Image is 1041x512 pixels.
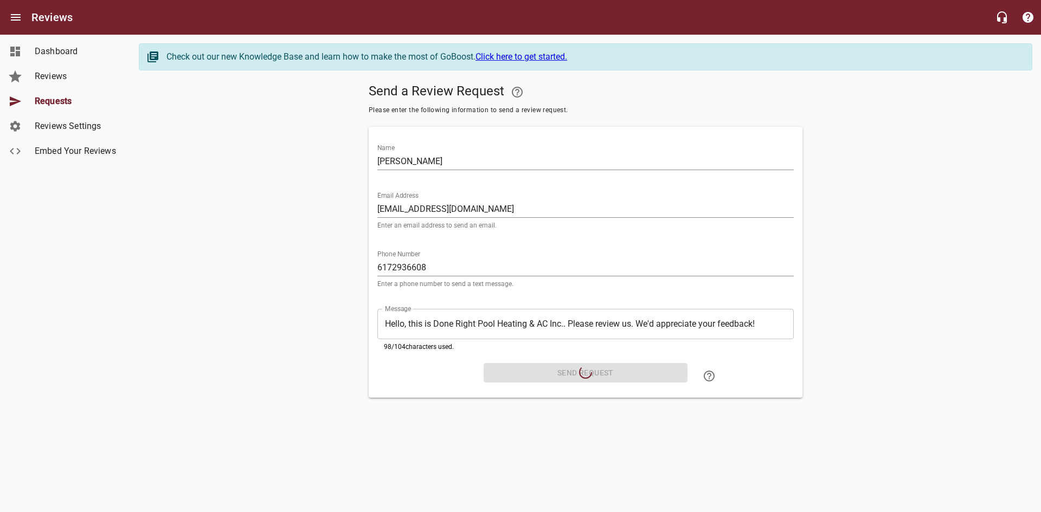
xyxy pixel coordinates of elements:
[696,363,722,389] a: Learn how to "Send a Review Request"
[35,70,117,83] span: Reviews
[35,120,117,133] span: Reviews Settings
[377,281,794,287] p: Enter a phone number to send a text message.
[166,50,1021,63] div: Check out our new Knowledge Base and learn how to make the most of GoBoost.
[369,105,802,116] span: Please enter the following information to send a review request.
[377,251,420,257] label: Phone Number
[3,4,29,30] button: Open drawer
[31,9,73,26] h6: Reviews
[35,45,117,58] span: Dashboard
[1015,4,1041,30] button: Support Portal
[377,145,395,151] label: Name
[385,319,786,329] textarea: Hello, this is Done Right Pool Heating & AC Inc.. Please review us. We'd appreciate your feedback!
[35,95,117,108] span: Requests
[504,79,530,105] a: Your Google or Facebook account must be connected to "Send a Review Request"
[35,145,117,158] span: Embed Your Reviews
[377,192,419,199] label: Email Address
[475,51,567,62] a: Click here to get started.
[989,4,1015,30] button: Live Chat
[369,79,802,105] h5: Send a Review Request
[377,222,794,229] p: Enter an email address to send an email.
[384,343,454,351] span: 98 / 104 characters used.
